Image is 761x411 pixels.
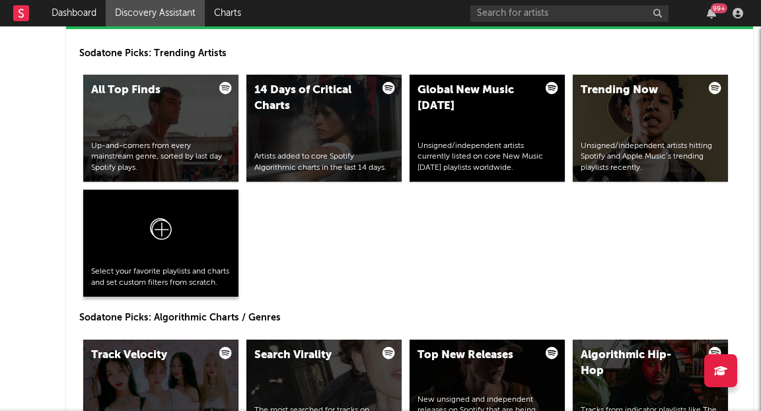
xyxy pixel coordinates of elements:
[417,348,529,363] div: Top New Releases
[83,75,238,182] a: All Top FindsUp-and-comers from every mainstream genre, sorted by last day Spotify plays.
[91,266,231,289] div: Select your favorite playlists and charts and set custom filters from scratch.
[91,141,231,174] div: Up-and-comers from every mainstream genre, sorted by last day Spotify plays.
[79,310,740,326] p: Sodatone Picks: Algorithmic Charts / Genres
[470,5,669,22] input: Search for artists
[79,46,740,61] p: Sodatone Picks: Trending Artists
[246,75,402,182] a: 14 Days of Critical ChartsArtists added to core Spotify Algorithmic charts in the last 14 days.
[581,83,692,98] div: Trending Now
[581,141,720,174] div: Unsigned/independent artists hitting Spotify and Apple Music’s trending playlists recently.
[254,348,366,363] div: Search Virality
[417,141,557,174] div: Unsigned/independent artists currently listed on core New Music [DATE] playlists worldwide.
[573,75,728,182] a: Trending NowUnsigned/independent artists hitting Spotify and Apple Music’s trending playlists rec...
[417,83,529,114] div: Global New Music [DATE]
[410,75,565,182] a: Global New Music [DATE]Unsigned/independent artists currently listed on core New Music [DATE] pla...
[581,348,692,379] div: Algorithmic Hip-Hop
[91,348,203,363] div: Track Velocity
[707,8,716,19] button: 99+
[83,190,238,297] a: Select your favorite playlists and charts and set custom filters from scratch.
[254,151,394,174] div: Artists added to core Spotify Algorithmic charts in the last 14 days.
[711,3,727,13] div: 99 +
[91,83,203,98] div: All Top Finds
[254,83,366,114] div: 14 Days of Critical Charts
